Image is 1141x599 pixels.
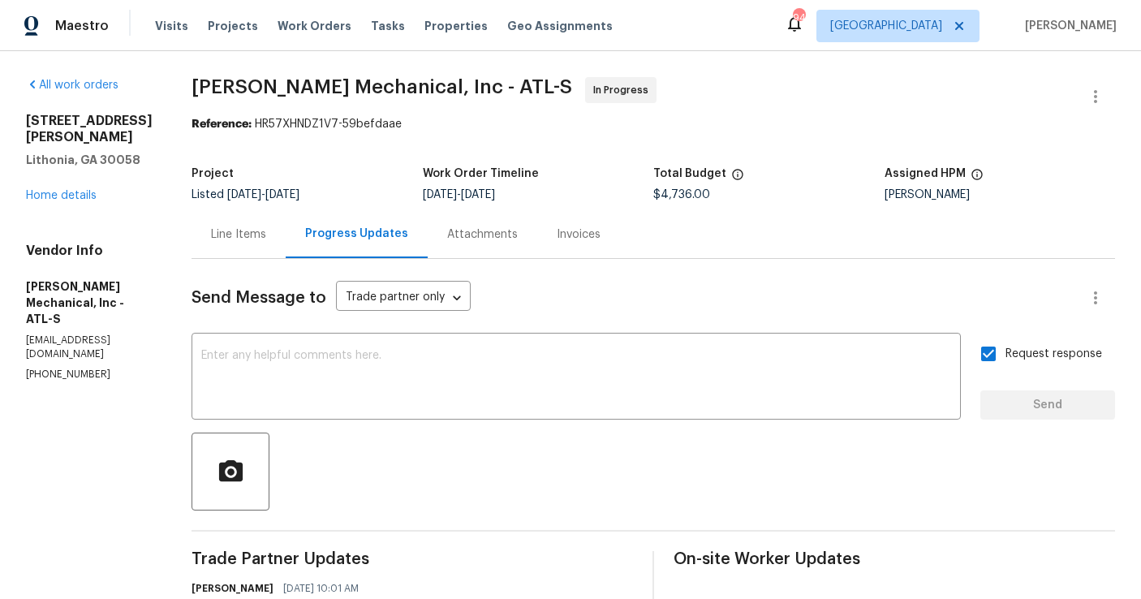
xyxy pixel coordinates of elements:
[793,10,804,26] div: 94
[423,189,495,200] span: -
[653,189,710,200] span: $4,736.00
[26,190,97,201] a: Home details
[192,119,252,130] b: Reference:
[155,18,188,34] span: Visits
[26,278,153,327] h5: [PERSON_NAME] Mechanical, Inc - ATL-S
[26,80,118,91] a: All work orders
[971,168,984,189] span: The hpm assigned to this work order.
[192,290,326,306] span: Send Message to
[26,152,153,168] h5: Lithonia, GA 30058
[461,189,495,200] span: [DATE]
[885,189,1116,200] div: [PERSON_NAME]
[557,226,601,243] div: Invoices
[192,77,572,97] span: [PERSON_NAME] Mechanical, Inc - ATL-S
[1018,18,1117,34] span: [PERSON_NAME]
[192,168,234,179] h5: Project
[227,189,261,200] span: [DATE]
[26,243,153,259] h4: Vendor Info
[336,285,471,312] div: Trade partner only
[830,18,942,34] span: [GEOGRAPHIC_DATA]
[192,116,1115,132] div: HR57XHNDZ1V7-59befdaae
[192,551,633,567] span: Trade Partner Updates
[211,226,266,243] div: Line Items
[208,18,258,34] span: Projects
[424,18,488,34] span: Properties
[26,113,153,145] h2: [STREET_ADDRESS][PERSON_NAME]
[447,226,518,243] div: Attachments
[192,189,299,200] span: Listed
[265,189,299,200] span: [DATE]
[653,168,726,179] h5: Total Budget
[192,580,273,597] h6: [PERSON_NAME]
[1005,346,1102,363] span: Request response
[674,551,1115,567] span: On-site Worker Updates
[26,334,153,361] p: [EMAIL_ADDRESS][DOMAIN_NAME]
[593,82,655,98] span: In Progress
[731,168,744,189] span: The total cost of line items that have been proposed by Opendoor. This sum includes line items th...
[371,20,405,32] span: Tasks
[423,168,539,179] h5: Work Order Timeline
[507,18,613,34] span: Geo Assignments
[227,189,299,200] span: -
[26,368,153,381] p: [PHONE_NUMBER]
[283,580,359,597] span: [DATE] 10:01 AM
[305,226,408,242] div: Progress Updates
[885,168,966,179] h5: Assigned HPM
[278,18,351,34] span: Work Orders
[55,18,109,34] span: Maestro
[423,189,457,200] span: [DATE]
